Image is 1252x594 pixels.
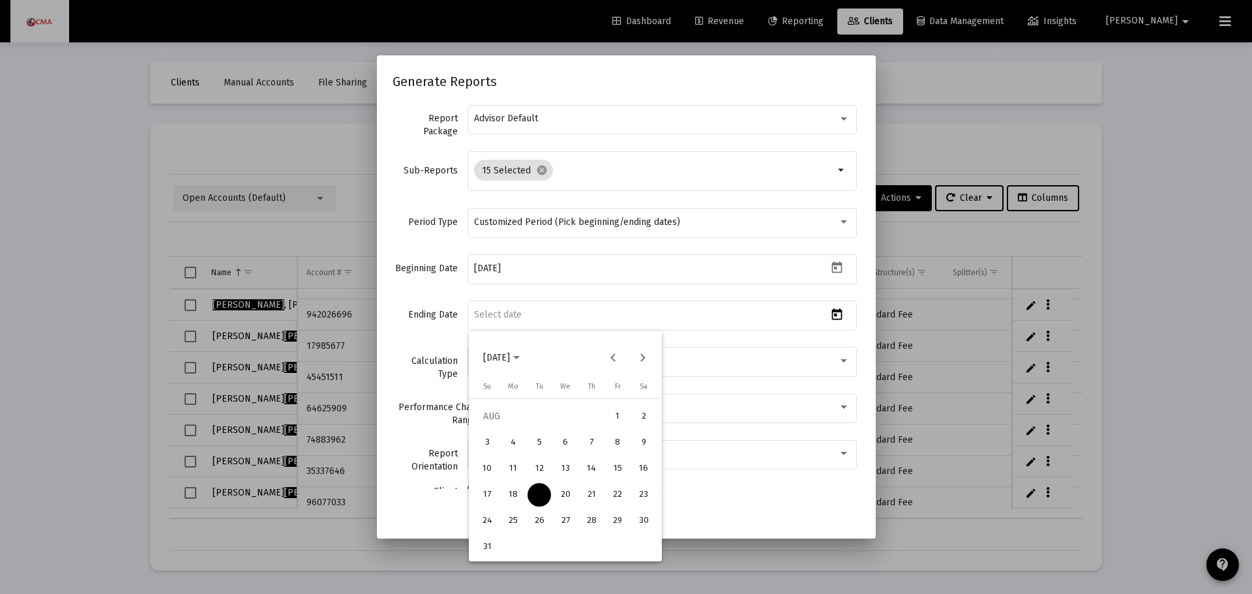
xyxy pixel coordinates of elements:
div: 12 [528,457,551,481]
div: 24 [475,509,499,533]
button: 2025-08-03 [474,430,500,456]
div: 5 [528,431,551,454]
button: 2025-08-01 [604,404,631,430]
button: 2025-08-17 [474,482,500,508]
button: 2025-08-10 [474,456,500,482]
button: 2025-08-25 [500,508,526,534]
div: 11 [501,457,525,481]
div: 31 [475,535,499,559]
button: 2025-08-07 [578,430,604,456]
div: 19 [528,483,551,507]
button: 2025-08-12 [526,456,552,482]
span: Sa [640,382,648,391]
div: 7 [580,431,603,454]
div: 16 [632,457,655,481]
button: 2025-08-31 [474,534,500,560]
button: 2025-08-22 [604,482,631,508]
button: 2025-08-20 [552,482,578,508]
div: 30 [632,509,655,533]
div: 4 [501,431,525,454]
button: 2025-08-18 [500,482,526,508]
button: 2025-08-21 [578,482,604,508]
button: 2025-08-23 [631,482,657,508]
button: Next month [629,345,655,371]
div: 22 [606,483,629,507]
div: 21 [580,483,603,507]
div: 14 [580,457,603,481]
span: Tu [536,382,543,391]
button: 2025-08-24 [474,508,500,534]
span: Mo [508,382,518,391]
div: 8 [606,431,629,454]
td: AUG [474,404,604,430]
div: 18 [501,483,525,507]
button: 2025-08-30 [631,508,657,534]
button: 2025-08-15 [604,456,631,482]
span: We [560,382,571,391]
div: 20 [554,483,577,507]
div: 23 [632,483,655,507]
div: 29 [606,509,629,533]
div: 28 [580,509,603,533]
div: 10 [475,457,499,481]
div: 17 [475,483,499,507]
div: 1 [606,405,629,428]
button: 2025-08-11 [500,456,526,482]
button: 2025-08-05 [526,430,552,456]
button: Choose month and year [473,345,530,371]
span: Su [483,382,491,391]
div: 6 [554,431,577,454]
button: 2025-08-06 [552,430,578,456]
div: 2 [632,405,655,428]
span: [DATE] [483,352,510,363]
button: 2025-08-19 [526,482,552,508]
button: 2025-08-13 [552,456,578,482]
div: 3 [475,431,499,454]
span: Fr [615,382,621,391]
button: 2025-08-02 [631,404,657,430]
button: 2025-08-09 [631,430,657,456]
button: 2025-08-27 [552,508,578,534]
button: 2025-08-04 [500,430,526,456]
div: 9 [632,431,655,454]
div: 15 [606,457,629,481]
div: 13 [554,457,577,481]
div: 27 [554,509,577,533]
div: 25 [501,509,525,533]
button: 2025-08-14 [578,456,604,482]
div: 26 [528,509,551,533]
button: 2025-08-28 [578,508,604,534]
span: Th [588,382,595,391]
button: 2025-08-29 [604,508,631,534]
button: Previous month [600,345,626,371]
button: 2025-08-08 [604,430,631,456]
button: 2025-08-26 [526,508,552,534]
button: 2025-08-16 [631,456,657,482]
